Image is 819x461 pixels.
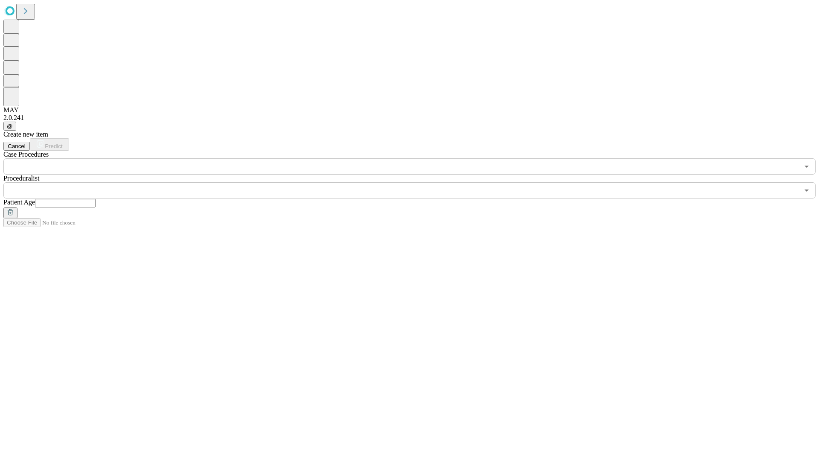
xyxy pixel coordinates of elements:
[801,184,813,196] button: Open
[801,160,813,172] button: Open
[3,131,48,138] span: Create new item
[3,151,49,158] span: Scheduled Procedure
[3,106,816,114] div: MAY
[3,122,16,131] button: @
[3,142,30,151] button: Cancel
[30,138,69,151] button: Predict
[45,143,62,149] span: Predict
[3,198,35,206] span: Patient Age
[8,143,26,149] span: Cancel
[3,114,816,122] div: 2.0.241
[3,175,39,182] span: Proceduralist
[7,123,13,129] span: @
